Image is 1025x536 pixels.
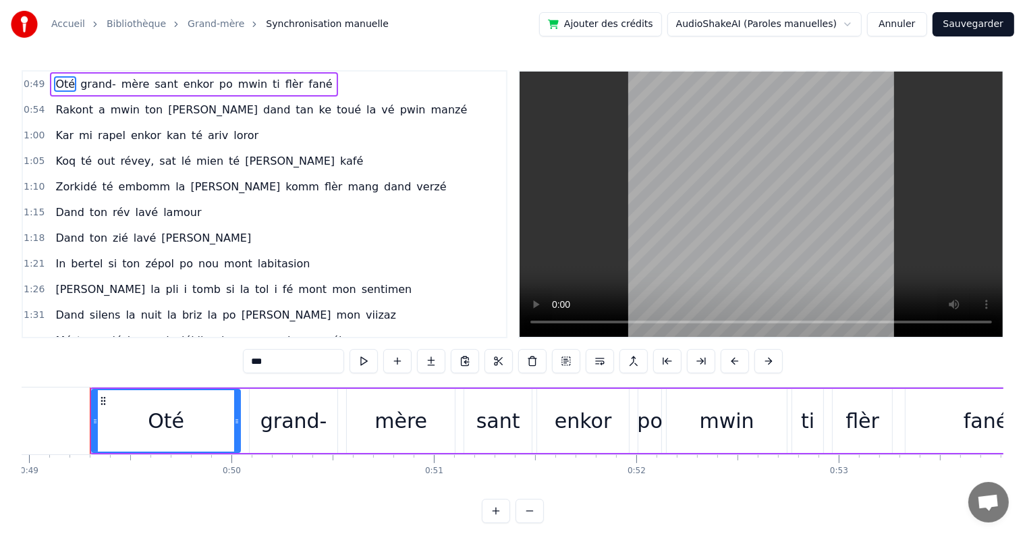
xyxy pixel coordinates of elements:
span: Dand [54,307,85,323]
span: lé [180,153,192,169]
div: 0:51 [425,466,443,477]
div: po [637,406,662,436]
span: mont [223,256,254,271]
span: 1:21 [24,257,45,271]
div: Ouvrir le chat [968,482,1009,522]
span: enkor [182,76,215,92]
div: grand- [260,406,327,436]
span: pwin [399,102,427,117]
span: po [218,76,234,92]
span: nwarsi [254,333,292,348]
span: zié [111,230,130,246]
span: a [97,102,107,117]
span: la [239,282,251,297]
span: mon [295,333,322,348]
span: flèr [323,179,344,194]
span: la [365,102,377,117]
span: 0:49 [24,78,45,91]
span: kan [165,128,188,143]
span: 1:10 [24,180,45,194]
div: mwin [700,406,754,436]
span: la [174,179,186,194]
button: Sauvegarder [933,12,1014,36]
span: [PERSON_NAME] [160,230,252,246]
div: ti [801,406,814,436]
span: mwin [109,102,141,117]
span: grand- [79,76,117,92]
span: mwin [237,76,269,92]
span: ton [121,256,141,271]
span: fé [281,282,294,297]
button: Annuler [867,12,926,36]
span: toué [335,102,362,117]
span: léklips [180,333,217,348]
div: Oté [148,406,184,436]
span: dand [262,102,292,117]
span: po [221,307,238,323]
span: Koq [54,153,77,169]
span: mont [297,282,328,297]
span: in [165,333,177,348]
span: 1:18 [24,232,45,245]
span: tomb [191,282,222,297]
span: si [107,256,118,271]
span: ti [271,76,281,92]
span: Zorkidé [54,179,98,194]
span: té [80,153,93,169]
span: labitasion [256,256,312,271]
span: lé [111,333,123,348]
span: 0:54 [24,103,45,117]
span: ariv [206,128,229,143]
span: Synchronisation manuelle [266,18,389,31]
span: 1:05 [24,155,45,168]
div: 0:53 [830,466,848,477]
button: Ajouter des crédits [539,12,662,36]
span: té [227,153,241,169]
a: Bibliothèque [107,18,166,31]
span: 1:15 [24,206,45,219]
span: té [190,128,204,143]
span: manzé [430,102,469,117]
span: [PERSON_NAME] [244,153,336,169]
div: flèr [846,406,879,436]
span: ton [88,230,109,246]
span: [PERSON_NAME] [54,282,146,297]
span: tol [254,282,271,297]
span: Mé [54,333,73,348]
div: mère [375,406,427,436]
span: [PERSON_NAME] [189,179,281,194]
span: out [96,153,116,169]
span: po [235,333,251,348]
span: vé [380,102,395,117]
div: 0:50 [223,466,241,477]
span: rév [111,205,132,220]
span: flèr [284,76,305,92]
span: sant [153,76,179,92]
span: péizag [324,333,362,348]
span: rapel [96,128,127,143]
img: youka [11,11,38,38]
div: enkor [555,406,611,436]
span: la [149,282,161,297]
span: sentimen [360,282,414,297]
nav: breadcrumb [51,18,389,31]
span: la [220,333,232,348]
span: tousa [76,333,108,348]
span: bertel [70,256,104,271]
span: loror [232,128,260,143]
span: Kar [54,128,75,143]
a: Grand-mère [188,18,244,31]
span: tan [294,102,314,117]
span: la [206,307,219,323]
span: enkor [130,128,163,143]
span: pli [165,282,180,297]
span: ton [88,205,109,220]
div: fané [964,406,1008,436]
span: In [54,256,67,271]
span: dand [383,179,412,194]
span: nou [197,256,220,271]
span: Oté [54,76,76,92]
span: mère [120,76,151,92]
span: i [183,282,188,297]
span: nuit [140,307,163,323]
